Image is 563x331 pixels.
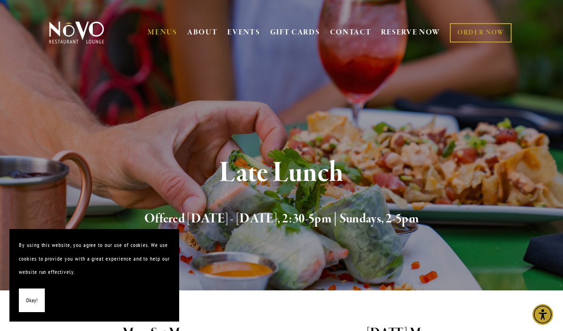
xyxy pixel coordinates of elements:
a: ORDER NOW [450,23,512,42]
a: RESERVE NOW [381,24,440,42]
img: Novo Restaurant &amp; Lounge [47,21,106,44]
span: Okay! [26,294,38,307]
a: MENUS [148,28,177,37]
button: Okay! [19,289,45,313]
a: CONTACT [330,24,372,42]
h1: Late Lunch [61,158,502,188]
a: EVENTS [227,28,260,37]
section: Cookie banner [9,229,179,322]
a: GIFT CARDS [270,24,320,42]
div: Accessibility Menu [532,304,553,325]
h2: Offered [DATE] - [DATE], 2:30-5pm | Sundays, 2-5pm [61,209,502,229]
p: By using this website, you agree to our use of cookies. We use cookies to provide you with a grea... [19,238,170,279]
a: ABOUT [187,28,218,37]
